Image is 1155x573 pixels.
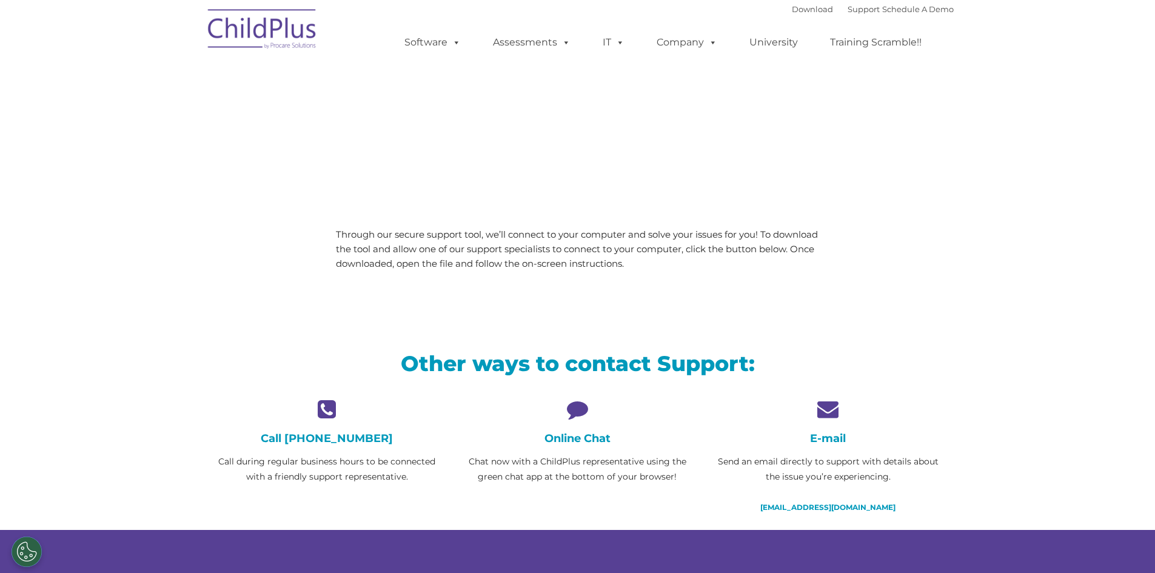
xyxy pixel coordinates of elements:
[644,30,729,55] a: Company
[211,87,665,124] span: LiveSupport with SplashTop
[211,350,945,377] h2: Other ways to contact Support:
[737,30,810,55] a: University
[591,30,637,55] a: IT
[712,432,944,445] h4: E-mail
[882,4,954,14] a: Schedule A Demo
[792,4,833,14] a: Download
[848,4,880,14] a: Support
[760,503,896,512] a: [EMAIL_ADDRESS][DOMAIN_NAME]
[202,1,323,61] img: ChildPlus by Procare Solutions
[211,432,443,445] h4: Call [PHONE_NUMBER]
[211,454,443,484] p: Call during regular business hours to be connected with a friendly support representative.
[712,454,944,484] p: Send an email directly to support with details about the issue you’re experiencing.
[12,537,42,567] button: Cookies Settings
[792,4,954,14] font: |
[336,227,819,271] p: Through our secure support tool, we’ll connect to your computer and solve your issues for you! To...
[818,30,934,55] a: Training Scramble!!
[392,30,473,55] a: Software
[481,30,583,55] a: Assessments
[461,454,694,484] p: Chat now with a ChildPlus representative using the green chat app at the bottom of your browser!
[461,432,694,445] h4: Online Chat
